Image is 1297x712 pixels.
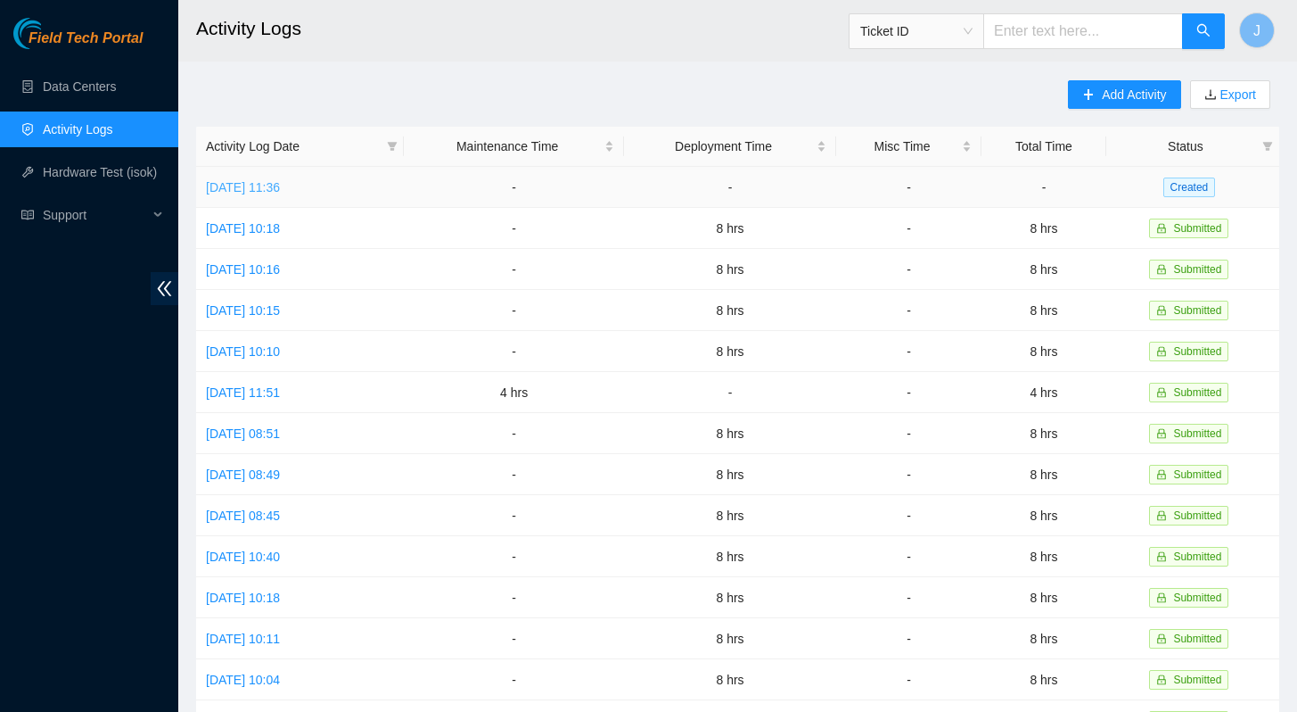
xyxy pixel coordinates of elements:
img: Akamai Technologies [13,18,90,49]
td: - [404,331,624,372]
span: filter [1262,141,1273,152]
span: Submitted [1173,468,1221,481]
a: [DATE] 11:36 [206,180,280,195]
td: - [404,659,624,700]
a: [DATE] 10:15 [206,303,280,318]
input: Enter text here... [983,13,1183,49]
span: Add Activity [1102,85,1166,104]
a: [DATE] 10:16 [206,262,280,277]
td: 8 hrs [981,290,1106,331]
td: 4 hrs [404,372,624,413]
th: Total Time [981,127,1106,167]
td: - [836,618,981,659]
span: lock [1156,346,1167,357]
td: 8 hrs [981,208,1106,249]
td: 8 hrs [981,413,1106,454]
a: [DATE] 10:11 [206,632,280,646]
td: - [836,290,981,331]
span: lock [1156,510,1167,521]
span: lock [1156,223,1167,234]
span: lock [1156,592,1167,603]
td: 8 hrs [624,659,836,700]
td: - [404,454,624,495]
td: - [836,413,981,454]
button: search [1182,13,1225,49]
span: read [21,209,34,221]
span: Submitted [1173,304,1221,317]
span: search [1196,23,1211,40]
td: - [624,167,836,208]
td: - [404,167,624,208]
span: Submitted [1173,633,1221,645]
a: [DATE] 08:51 [206,426,280,441]
a: Activity Logs [43,122,113,137]
td: 8 hrs [981,495,1106,536]
a: [DATE] 08:45 [206,509,280,523]
span: lock [1156,675,1167,685]
td: - [624,372,836,413]
span: Submitted [1173,263,1221,276]
span: Submitted [1173,345,1221,358]
span: lock [1156,264,1167,275]
td: 8 hrs [624,454,836,495]
a: [DATE] 10:18 [206,221,280,236]
span: lock [1156,633,1167,644]
a: Data Centers [43,79,116,94]
span: Support [43,197,148,233]
td: 8 hrs [981,659,1106,700]
span: Field Tech Portal [29,30,143,47]
a: [DATE] 10:04 [206,673,280,687]
span: Submitted [1173,509,1221,522]
td: - [404,577,624,618]
td: - [404,208,624,249]
td: 8 hrs [624,495,836,536]
td: - [404,495,624,536]
span: lock [1156,551,1167,562]
td: - [836,331,981,372]
td: - [836,659,981,700]
button: J [1239,12,1275,48]
td: 8 hrs [981,536,1106,577]
td: - [404,249,624,290]
span: Submitted [1173,222,1221,235]
td: 8 hrs [981,618,1106,659]
a: [DATE] 10:18 [206,591,280,605]
td: 4 hrs [981,372,1106,413]
td: 8 hrs [624,413,836,454]
span: download [1204,88,1217,103]
a: Akamai TechnologiesField Tech Portal [13,32,143,55]
span: Submitted [1173,386,1221,399]
a: [DATE] 10:10 [206,344,280,359]
span: Submitted [1173,674,1221,686]
a: Export [1217,87,1256,102]
span: Submitted [1173,551,1221,563]
td: - [836,249,981,290]
td: - [836,495,981,536]
span: lock [1156,387,1167,398]
span: Ticket ID [860,18,973,45]
td: 8 hrs [624,331,836,372]
td: - [836,372,981,413]
span: Status [1116,137,1255,156]
span: Submitted [1173,427,1221,440]
span: Activity Log Date [206,137,380,156]
span: lock [1156,428,1167,439]
button: downloadExport [1190,80,1270,109]
span: lock [1156,469,1167,480]
td: - [981,167,1106,208]
td: - [404,290,624,331]
td: 8 hrs [624,290,836,331]
td: 8 hrs [624,618,836,659]
span: Created [1163,178,1216,197]
span: plus [1082,88,1095,103]
a: Hardware Test (isok) [43,165,157,179]
span: lock [1156,305,1167,316]
td: - [404,618,624,659]
td: - [836,577,981,618]
td: 8 hrs [981,454,1106,495]
td: - [404,536,624,577]
span: filter [383,133,401,160]
td: - [836,454,981,495]
button: plusAdd Activity [1068,80,1180,109]
a: [DATE] 08:49 [206,468,280,482]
